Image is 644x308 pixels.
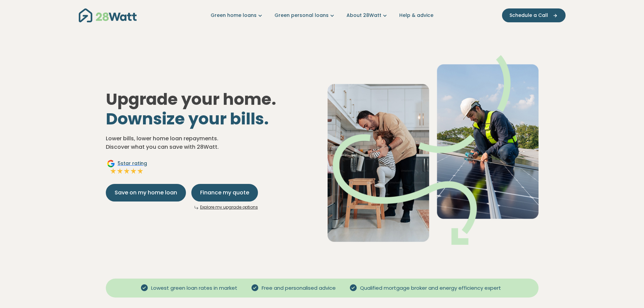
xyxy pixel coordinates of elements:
a: Help & advice [399,12,433,19]
img: 28Watt [79,8,137,22]
a: Google5star ratingFull starFull starFull starFull starFull star [106,160,148,176]
span: Save on my home loan [115,189,177,197]
span: Schedule a Call [509,12,548,19]
img: Full star [123,168,130,174]
button: Schedule a Call [502,8,566,22]
nav: Main navigation [79,7,566,24]
a: Green personal loans [275,12,336,19]
span: Finance my quote [200,189,249,197]
span: Qualified mortgage broker and energy efficiency expert [357,284,504,292]
a: Green home loans [211,12,264,19]
p: Lower bills, lower home loan repayments. Discover what you can save with 28Watt. [106,134,317,151]
span: Lowest green loan rates in market [148,284,240,292]
span: Downsize your bills. [106,108,269,130]
img: Full star [117,168,123,174]
a: About 28Watt [347,12,388,19]
h1: Upgrade your home. [106,90,317,128]
button: Save on my home loan [106,184,186,202]
img: Full star [130,168,137,174]
img: Full star [110,168,117,174]
img: Full star [137,168,144,174]
a: Explore my upgrade options [200,204,258,210]
img: Google [107,160,115,168]
span: Free and personalised advice [259,284,338,292]
button: Finance my quote [191,184,258,202]
span: 5 star rating [118,160,147,167]
img: Dad helping toddler [328,55,539,245]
